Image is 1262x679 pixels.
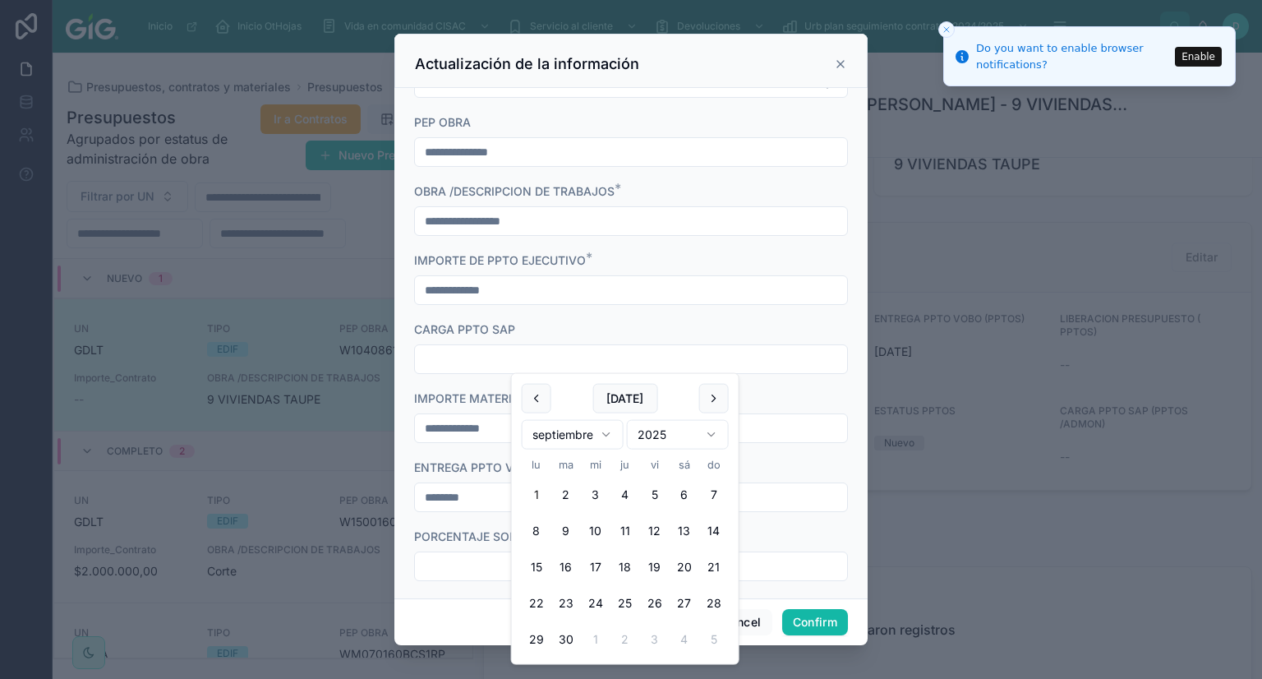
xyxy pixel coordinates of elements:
[581,552,610,582] button: miércoles, 17 de septiembre de 2025
[522,589,551,618] button: lunes, 22 de septiembre de 2025
[415,54,639,74] h3: Actualización de la información
[581,516,610,546] button: miércoles, 10 de septiembre de 2025
[610,552,640,582] button: jueves, 18 de septiembre de 2025
[670,516,699,546] button: sábado, 13 de septiembre de 2025
[414,253,586,267] span: IMPORTE DE PPTO EJECUTIVO
[640,625,670,654] button: viernes, 3 de octubre de 2025
[610,456,640,473] th: jueves
[551,480,581,510] button: martes, 2 de septiembre de 2025
[640,480,670,510] button: viernes, 5 de septiembre de 2025
[414,322,515,336] span: CARGA PPTO SAP
[581,480,610,510] button: miércoles, 3 de septiembre de 2025
[610,589,640,618] button: jueves, 25 de septiembre de 2025
[670,480,699,510] button: sábado, 6 de septiembre de 2025
[414,391,601,405] span: IMPORTE MATERIAL (CONVENIO)
[551,456,581,473] th: martes
[670,625,699,654] button: sábado, 4 de octubre de 2025
[522,480,551,510] button: Today, lunes, 1 de septiembre de 2025
[640,516,670,546] button: viernes, 12 de septiembre de 2025
[551,589,581,618] button: martes, 23 de septiembre de 2025
[551,516,581,546] button: martes, 9 de septiembre de 2025
[938,21,955,38] button: Close toast
[670,589,699,618] button: sábado, 27 de septiembre de 2025
[414,460,589,474] span: ENTREGA PPTO VOBO (PPTOS)
[711,609,771,635] button: Cancel
[640,589,670,618] button: viernes, 26 de septiembre de 2025
[610,625,640,654] button: jueves, 2 de octubre de 2025
[522,516,551,546] button: lunes, 8 de septiembre de 2025
[699,625,729,654] button: domingo, 5 de octubre de 2025
[699,456,729,473] th: domingo
[670,552,699,582] button: sábado, 20 de septiembre de 2025
[522,456,551,473] th: lunes
[414,184,615,198] span: OBRA /DESCRIPCION DE TRABAJOS
[640,456,670,473] th: viernes
[640,552,670,582] button: viernes, 19 de septiembre de 2025
[699,552,729,582] button: domingo, 21 de septiembre de 2025
[522,552,551,582] button: lunes, 15 de septiembre de 2025
[414,529,572,543] span: PORCENTAJE SOBRECOSTO
[699,589,729,618] button: domingo, 28 de septiembre de 2025
[522,456,729,654] table: septiembre 2025
[976,40,1170,72] div: Do you want to enable browser notifications?
[670,456,699,473] th: sábado
[581,589,610,618] button: miércoles, 24 de septiembre de 2025
[581,625,610,654] button: miércoles, 1 de octubre de 2025
[414,115,471,129] span: PEP OBRA
[592,384,657,413] button: [DATE]
[1175,47,1222,67] button: Enable
[551,625,581,654] button: martes, 30 de septiembre de 2025
[610,480,640,510] button: jueves, 4 de septiembre de 2025
[581,456,610,473] th: miércoles
[610,516,640,546] button: jueves, 11 de septiembre de 2025
[699,480,729,510] button: domingo, 7 de septiembre de 2025
[782,609,848,635] button: Confirm
[551,552,581,582] button: martes, 16 de septiembre de 2025
[699,516,729,546] button: domingo, 14 de septiembre de 2025
[522,625,551,654] button: lunes, 29 de septiembre de 2025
